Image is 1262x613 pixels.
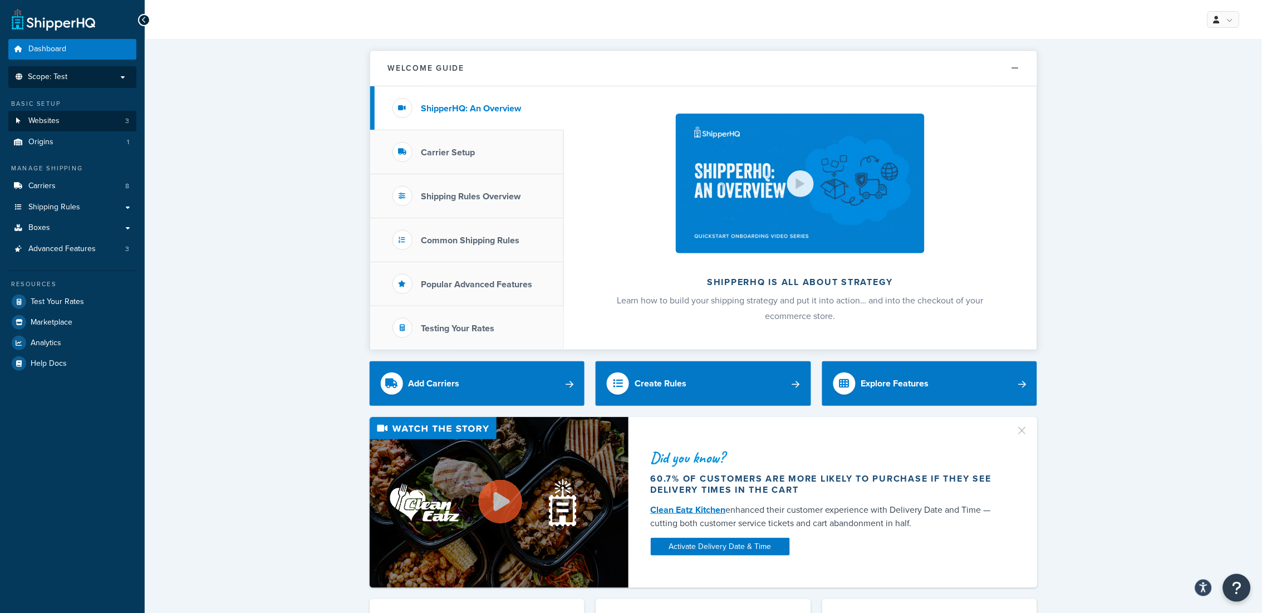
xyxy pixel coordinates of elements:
h2: ShipperHQ is all about strategy [593,277,1008,287]
span: Advanced Features [28,244,96,254]
a: Clean Eatz Kitchen [651,503,726,516]
a: Test Your Rates [8,292,136,312]
li: Origins [8,132,136,153]
div: Add Carriers [409,376,460,391]
span: Websites [28,116,60,126]
a: Boxes [8,218,136,238]
span: Dashboard [28,45,66,54]
img: ShipperHQ is all about strategy [676,114,924,253]
a: Help Docs [8,354,136,374]
h3: Shipping Rules Overview [421,192,521,202]
a: Create Rules [596,361,811,406]
span: Analytics [31,339,61,348]
a: Activate Delivery Date & Time [651,538,790,556]
div: Manage Shipping [8,164,136,173]
img: Video thumbnail [370,417,628,588]
a: Analytics [8,333,136,353]
h3: Popular Advanced Features [421,279,533,290]
div: enhanced their customer experience with Delivery Date and Time — cutting both customer service ti... [651,503,1003,530]
span: 3 [125,116,129,126]
div: Resources [8,279,136,289]
li: Websites [8,111,136,131]
div: Did you know? [651,450,1003,465]
span: 8 [125,182,129,191]
div: Create Rules [635,376,686,391]
span: Help Docs [31,359,67,369]
div: Explore Features [861,376,929,391]
a: Carriers8 [8,176,136,197]
button: Welcome Guide [370,51,1037,86]
h3: Carrier Setup [421,148,475,158]
span: Scope: Test [28,72,67,82]
span: Marketplace [31,318,72,327]
a: Websites3 [8,111,136,131]
a: Advanced Features3 [8,239,136,259]
h3: Common Shipping Rules [421,236,520,246]
span: Test Your Rates [31,297,84,307]
a: Add Carriers [370,361,585,406]
a: Marketplace [8,312,136,332]
span: Boxes [28,223,50,233]
span: Learn how to build your shipping strategy and put it into action… and into the checkout of your e... [617,294,984,322]
a: Origins1 [8,132,136,153]
h3: ShipperHQ: An Overview [421,104,522,114]
div: Basic Setup [8,99,136,109]
span: 3 [125,244,129,254]
a: Dashboard [8,39,136,60]
div: 60.7% of customers are more likely to purchase if they see delivery times in the cart [651,473,1003,496]
span: 1 [127,138,129,147]
span: Origins [28,138,53,147]
h2: Welcome Guide [388,64,465,72]
li: Carriers [8,176,136,197]
h3: Testing Your Rates [421,323,495,334]
button: Open Resource Center [1223,574,1251,602]
span: Carriers [28,182,56,191]
span: Shipping Rules [28,203,80,212]
a: Explore Features [822,361,1038,406]
a: Shipping Rules [8,197,136,218]
li: Advanced Features [8,239,136,259]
